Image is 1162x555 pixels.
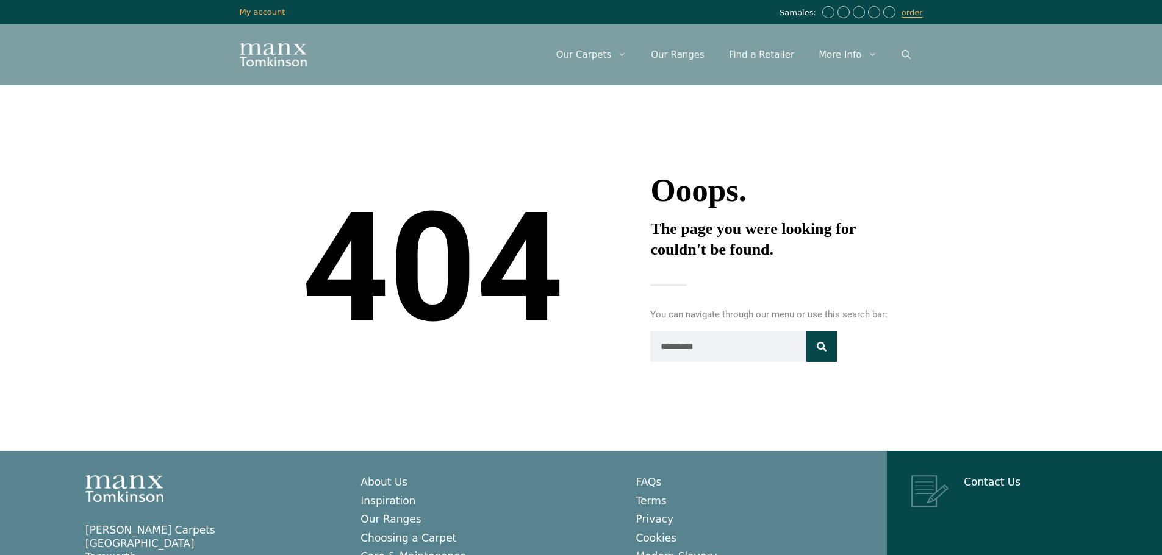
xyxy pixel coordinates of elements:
[650,174,910,207] h2: Ooops.
[636,532,677,544] a: Cookies
[85,475,163,502] img: Manx Tomkinson Logo
[650,219,910,260] h3: The page you were looking for couldn't be found.
[902,8,923,18] a: order
[639,37,717,73] a: Our Ranges
[360,513,421,525] a: Our Ranges
[360,532,456,544] a: Choosing a Carpet
[650,310,910,319] p: You can navigate through our menu or use this search bar:
[544,37,923,73] nav: Primary
[780,8,819,18] span: Samples:
[360,476,407,488] a: About Us
[636,476,662,488] a: FAQs
[889,37,923,73] a: Open Search Bar
[717,37,806,73] a: Find a Retailer
[544,37,639,73] a: Our Carpets
[806,37,889,73] a: More Info
[964,476,1020,488] a: Contact Us
[240,7,285,16] a: My account
[636,513,674,525] a: Privacy
[360,495,415,507] a: Inspiration
[240,43,307,66] img: Manx Tomkinson
[252,193,614,344] p: 404
[636,495,667,507] a: Terms
[806,331,837,362] button: Search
